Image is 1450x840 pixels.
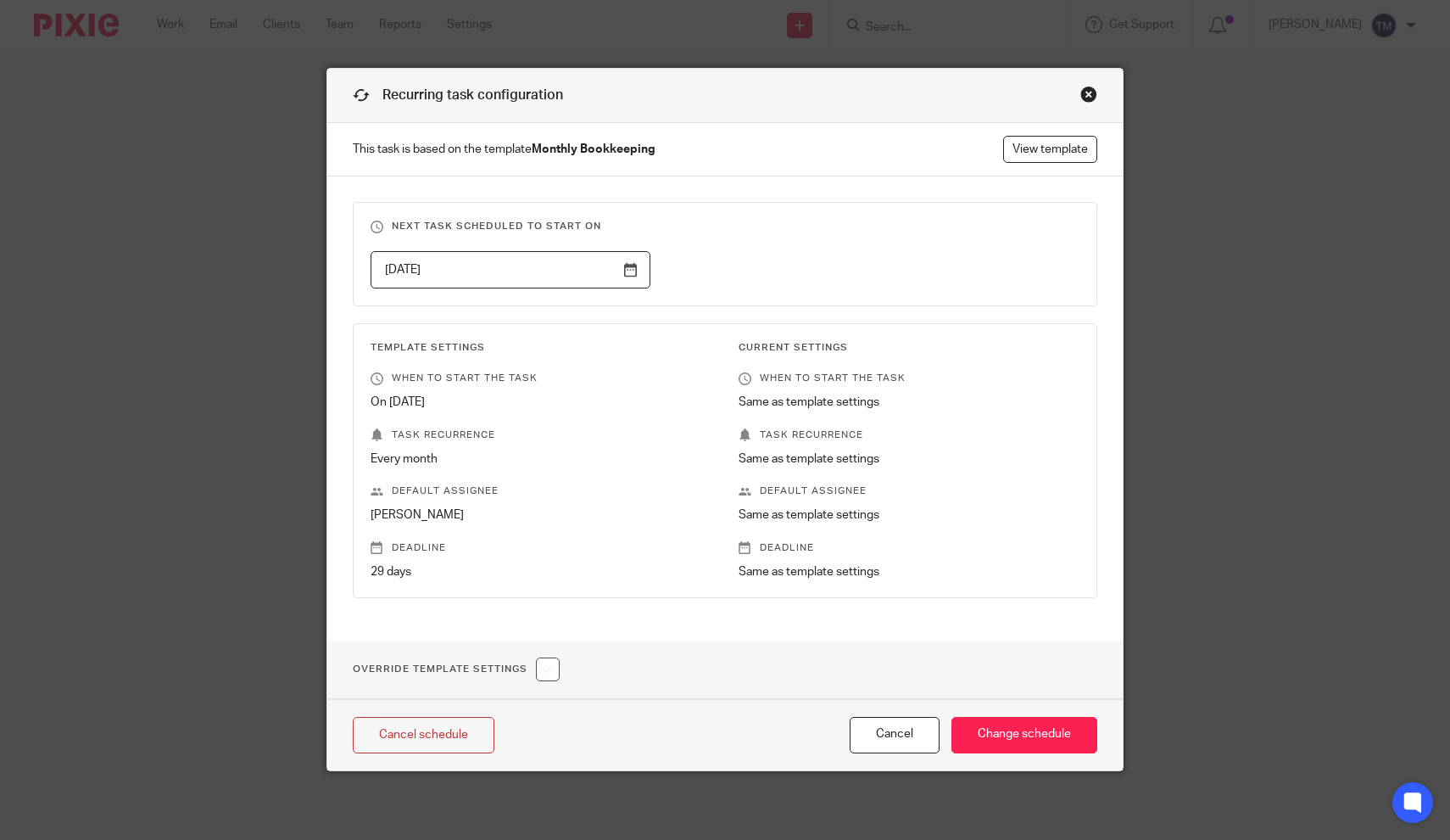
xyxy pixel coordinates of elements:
[371,484,712,498] p: Default assignee
[739,563,1080,580] p: Same as template settings
[739,451,1080,468] p: Same as template settings
[353,658,560,681] h1: Override Template Settings
[371,341,712,355] h3: Template Settings
[1003,136,1097,163] a: View template
[371,563,712,580] p: 29 days
[739,541,1080,555] p: Deadline
[951,717,1097,753] input: Change schedule
[353,86,563,105] h1: Recurring task configuration
[371,507,712,524] p: [PERSON_NAME]
[371,220,1080,233] h3: Next task scheduled to start on
[371,394,712,411] p: On [DATE]
[371,372,712,385] p: When to start the task
[371,428,712,442] p: Task recurrence
[739,507,1080,524] p: Same as template settings
[850,717,940,753] button: Cancel
[353,717,494,753] a: Cancel schedule
[1080,86,1097,103] div: Close this dialog window
[532,143,655,155] strong: Monthly Bookkeeping
[739,372,1080,385] p: When to start the task
[739,341,1080,355] h3: Current Settings
[353,141,655,158] span: This task is based on the template
[739,394,1080,411] p: Same as template settings
[371,541,712,555] p: Deadline
[739,428,1080,442] p: Task recurrence
[371,451,712,468] p: Every month
[739,484,1080,498] p: Default assignee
